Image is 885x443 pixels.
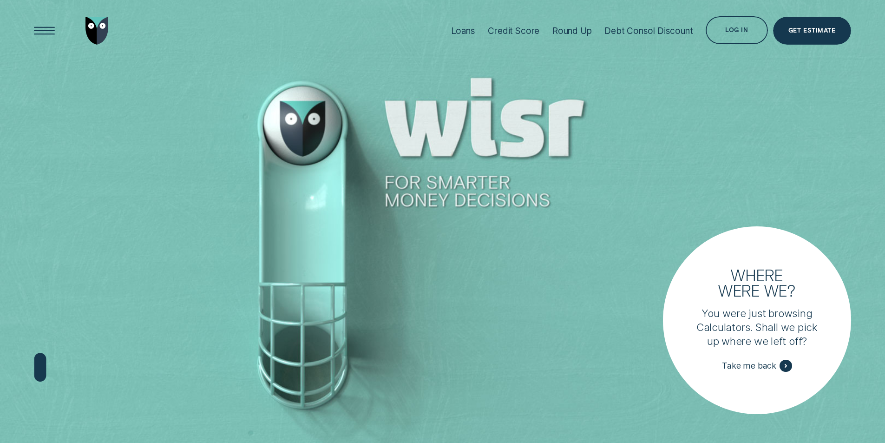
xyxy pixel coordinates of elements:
[451,26,475,36] div: Loans
[85,17,109,45] img: Wisr
[706,16,767,44] button: Log in
[604,26,693,36] div: Debt Consol Discount
[712,267,803,298] h3: Where were we?
[663,226,851,414] a: Where were we?You were just browsing Calculators. Shall we pick up where we left off?Take me back
[722,361,776,371] span: Take me back
[552,26,592,36] div: Round Up
[488,26,539,36] div: Credit Score
[31,17,59,45] button: Open Menu
[695,306,819,348] p: You were just browsing Calculators. Shall we pick up where we left off?
[773,17,851,45] a: Get Estimate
